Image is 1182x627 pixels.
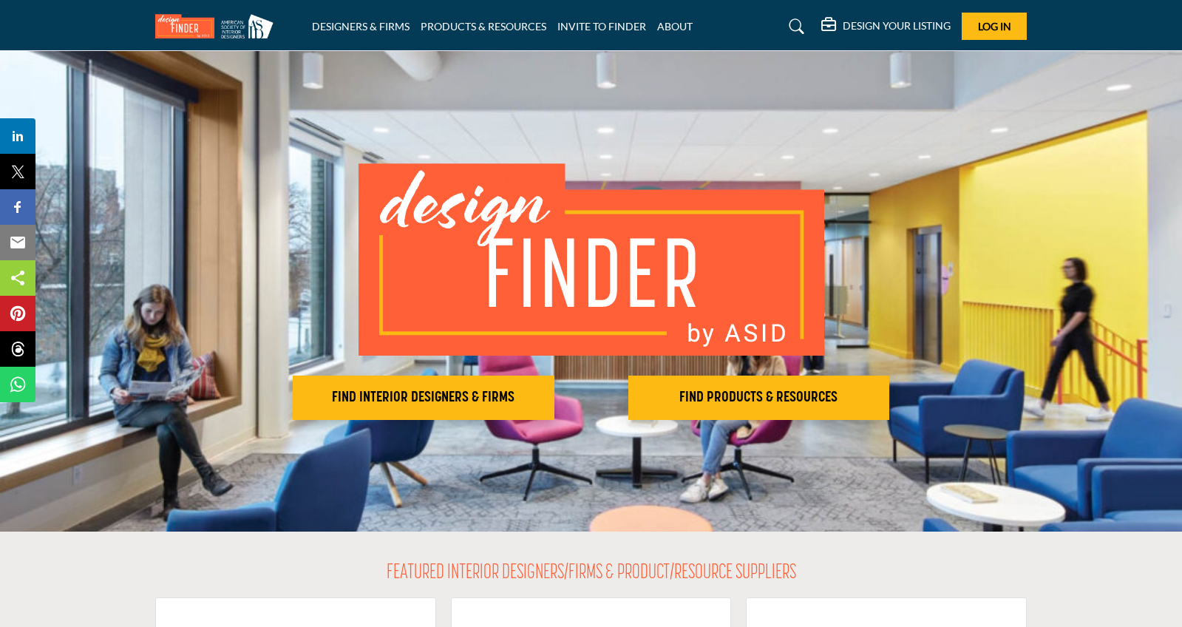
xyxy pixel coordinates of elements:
[962,13,1027,40] button: Log In
[821,18,951,35] div: DESIGN YOUR LISTING
[421,20,546,33] a: PRODUCTS & RESOURCES
[557,20,646,33] a: INVITE TO FINDER
[359,163,824,356] img: image
[297,389,550,407] h2: FIND INTERIOR DESIGNERS & FIRMS
[293,376,554,420] button: FIND INTERIOR DESIGNERS & FIRMS
[312,20,410,33] a: DESIGNERS & FIRMS
[775,15,814,38] a: Search
[633,389,886,407] h2: FIND PRODUCTS & RESOURCES
[978,20,1011,33] span: Log In
[657,20,693,33] a: ABOUT
[155,14,281,38] img: Site Logo
[628,376,890,420] button: FIND PRODUCTS & RESOURCES
[387,561,796,586] h2: FEATURED INTERIOR DESIGNERS/FIRMS & PRODUCT/RESOURCE SUPPLIERS
[843,19,951,33] h5: DESIGN YOUR LISTING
